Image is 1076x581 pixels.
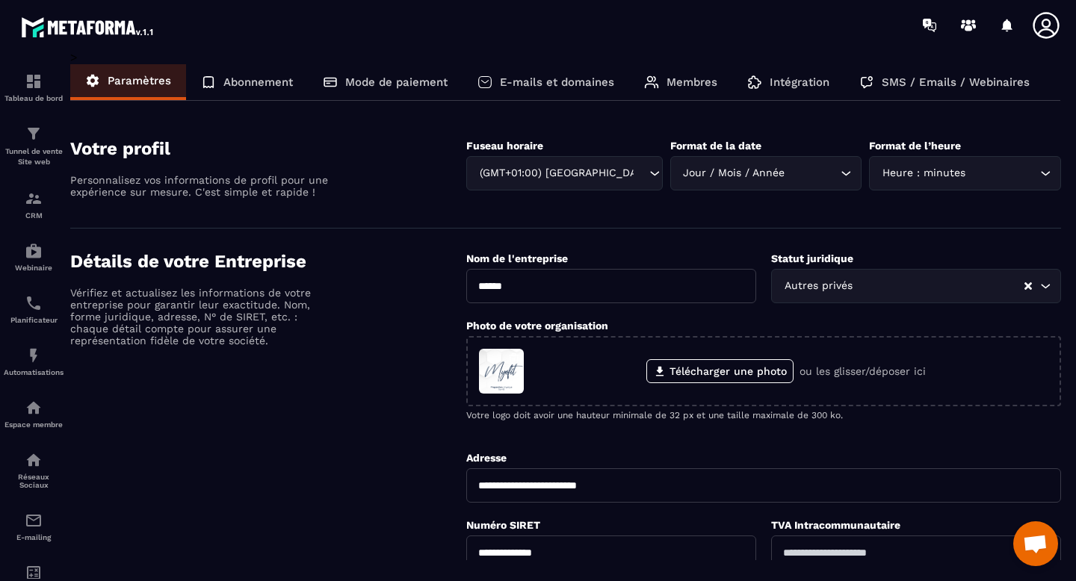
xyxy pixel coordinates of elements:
[25,512,43,529] img: email
[4,146,64,167] p: Tunnel de vente Site web
[4,61,64,114] a: formationformationTableau de bord
[25,242,43,260] img: automations
[345,75,448,89] p: Mode de paiement
[70,174,332,198] p: Personnalisez vos informations de profil pour une expérience sur mesure. C'est simple et rapide !
[70,251,466,272] h4: Détails de votre Entreprise
[670,156,862,190] div: Search for option
[667,75,717,89] p: Membres
[466,519,540,531] label: Numéro SIRET
[476,165,634,181] span: (GMT+01:00) [GEOGRAPHIC_DATA]
[21,13,155,40] img: logo
[4,283,64,335] a: schedulerschedulerPlanificateur
[771,269,1061,303] div: Search for option
[882,75,1030,89] p: SMS / Emails / Webinaires
[646,359,794,383] label: Télécharger une photo
[4,335,64,388] a: automationsautomationsAutomatisations
[771,519,900,531] label: TVA Intracommunautaire
[4,533,64,541] p: E-mailing
[4,264,64,272] p: Webinaire
[108,74,171,87] p: Paramètres
[781,278,856,294] span: Autres privés
[4,211,64,220] p: CRM
[466,452,507,464] label: Adresse
[770,75,829,89] p: Intégration
[70,138,466,159] h4: Votre profil
[25,347,43,364] img: automations
[25,72,43,90] img: formation
[1013,521,1058,566] div: Ouvrir le chat
[788,165,838,181] input: Search for option
[670,140,761,152] label: Format de la date
[1024,281,1032,292] button: Clear Selected
[500,75,614,89] p: E-mails et domaines
[466,410,1061,420] p: Votre logo doit avoir une hauteur minimale de 32 px et une taille maximale de 300 ko.
[771,252,853,264] label: Statut juridique
[25,294,43,312] img: scheduler
[25,399,43,417] img: automations
[4,420,64,429] p: Espace membre
[4,231,64,283] a: automationsautomationsWebinaire
[4,440,64,500] a: social-networksocial-networkRéseaux Sociaux
[4,178,64,231] a: formationformationCRM
[879,165,968,181] span: Heure : minutes
[634,165,646,181] input: Search for option
[25,125,43,143] img: formation
[4,316,64,324] p: Planificateur
[4,114,64,178] a: formationformationTunnel de vente Site web
[869,156,1061,190] div: Search for option
[70,287,332,347] p: Vérifiez et actualisez les informations de votre entreprise pour garantir leur exactitude. Nom, f...
[869,140,961,152] label: Format de l’heure
[25,451,43,469] img: social-network
[4,473,64,489] p: Réseaux Sociaux
[4,368,64,376] p: Automatisations
[466,156,663,190] div: Search for option
[466,252,568,264] label: Nom de l'entreprise
[466,140,543,152] label: Fuseau horaire
[4,94,64,102] p: Tableau de bord
[968,165,1036,181] input: Search for option
[25,190,43,208] img: formation
[856,278,1023,294] input: Search for option
[680,165,788,181] span: Jour / Mois / Année
[223,75,293,89] p: Abonnement
[4,500,64,553] a: emailemailE-mailing
[800,365,926,377] p: ou les glisser/déposer ici
[4,388,64,440] a: automationsautomationsEspace membre
[466,320,608,332] label: Photo de votre organisation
